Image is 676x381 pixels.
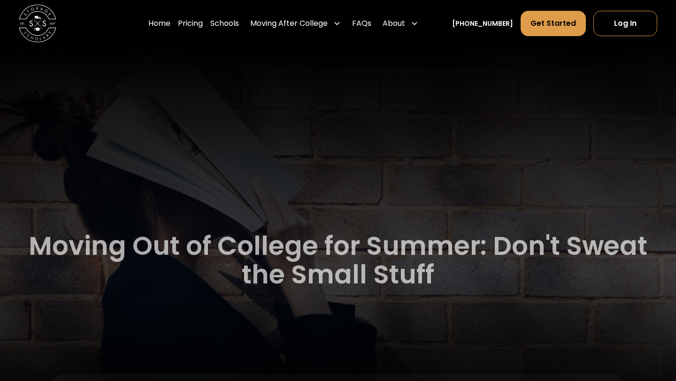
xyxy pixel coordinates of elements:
[383,18,405,29] div: About
[521,11,586,36] a: Get Started
[593,11,657,36] a: Log In
[352,10,371,37] a: FAQs
[19,5,56,42] img: Storage Scholars main logo
[452,19,513,29] a: [PHONE_NUMBER]
[250,18,328,29] div: Moving After College
[19,232,657,289] h1: Moving Out of College for Summer: Don't Sweat the Small Stuff
[210,10,239,37] a: Schools
[379,10,422,37] div: About
[246,10,345,37] div: Moving After College
[148,10,170,37] a: Home
[178,10,203,37] a: Pricing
